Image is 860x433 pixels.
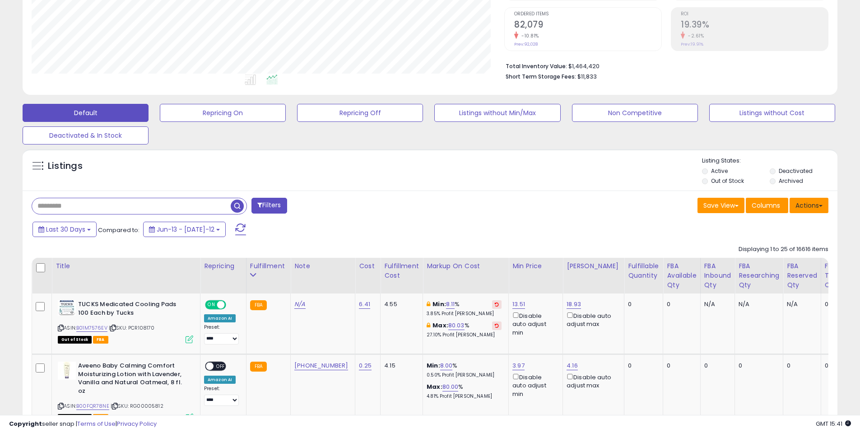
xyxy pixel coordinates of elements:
a: [PHONE_NUMBER] [294,361,348,370]
span: ROI [681,12,828,17]
button: Repricing On [160,104,286,122]
button: Non Competitive [572,104,698,122]
a: 6.41 [359,300,370,309]
span: Columns [752,201,780,210]
a: B00FQR78NE [76,402,109,410]
img: 41G8oZzxSXL._SL40_.jpg [58,362,76,380]
div: FBA Available Qty [667,261,696,290]
div: 4.55 [384,300,416,308]
b: Total Inventory Value: [506,62,567,70]
a: 80.03 [448,321,465,330]
span: 2025-08-12 15:41 GMT [816,419,851,428]
div: 0 [667,300,693,308]
span: Jun-13 - [DATE]-12 [157,225,214,234]
small: -10.81% [518,33,539,39]
label: Out of Stock [711,177,744,185]
a: N/A [294,300,305,309]
button: Repricing Off [297,104,423,122]
div: ASIN: [58,300,193,342]
div: 0 [825,300,839,308]
div: N/A [704,300,728,308]
button: Listings without Cost [709,104,835,122]
div: % [427,362,502,378]
img: 41sBQAcTDOL._SL40_.jpg [58,300,76,316]
div: % [427,383,502,400]
div: Fulfillment Cost [384,261,419,280]
h2: 19.39% [681,19,828,32]
label: Deactivated [779,167,813,175]
span: OFF [225,301,239,309]
div: FBA Reserved Qty [787,261,817,290]
div: 4.15 [384,362,416,370]
a: 8.11 [446,300,455,309]
div: Preset: [204,386,239,406]
div: 0 [825,362,839,370]
div: Disable auto adjust min [512,311,556,337]
div: [PERSON_NAME] [567,261,620,271]
div: 0 [628,362,656,370]
div: FBA inbound Qty [704,261,731,290]
div: 0 [628,300,656,308]
small: FBA [250,362,267,372]
div: Amazon AI [204,376,236,384]
button: Last 30 Days [33,222,97,237]
h5: Listings [48,160,83,172]
button: Actions [790,198,828,213]
a: 8.00 [440,361,453,370]
p: 27.10% Profit [PERSON_NAME] [427,332,502,338]
div: N/A [739,300,776,308]
div: N/A [787,300,814,308]
b: Min: [432,300,446,308]
div: Markup on Cost [427,261,505,271]
div: Disable auto adjust min [512,372,556,398]
div: Displaying 1 to 25 of 16616 items [739,245,828,254]
button: Default [23,104,149,122]
p: 4.81% Profit [PERSON_NAME] [427,393,502,400]
small: -2.61% [685,33,704,39]
div: Title [56,261,196,271]
a: Terms of Use [77,419,116,428]
button: Listings without Min/Max [434,104,560,122]
a: 18.93 [567,300,581,309]
div: % [427,300,502,317]
th: The percentage added to the cost of goods (COGS) that forms the calculator for Min & Max prices. [423,258,509,293]
div: Disable auto adjust max [567,311,617,328]
button: Jun-13 - [DATE]-12 [143,222,226,237]
span: Ordered Items [514,12,661,17]
span: $11,833 [577,72,597,81]
b: Short Term Storage Fees: [506,73,576,80]
h2: 82,079 [514,19,661,32]
div: FBA Researching Qty [739,261,779,290]
a: 13.51 [512,300,525,309]
label: Active [711,167,728,175]
small: FBA [250,300,267,310]
div: Min Price [512,261,559,271]
span: ON [206,301,217,309]
span: OFF [214,363,228,370]
div: Note [294,261,351,271]
li: $1,464,420 [506,60,822,71]
b: Max: [427,382,442,391]
div: seller snap | | [9,420,157,428]
span: All listings that are currently out of stock and unavailable for purchase on Amazon [58,336,92,344]
label: Archived [779,177,803,185]
span: FBA [93,336,108,344]
a: 80.00 [442,382,459,391]
p: Listing States: [702,157,837,165]
div: Disable auto adjust max [567,372,617,390]
div: Preset: [204,324,239,345]
p: 0.50% Profit [PERSON_NAME] [427,372,502,378]
a: 0.25 [359,361,372,370]
button: Save View [697,198,744,213]
small: Prev: 19.91% [681,42,703,47]
div: % [427,321,502,338]
div: 0 [704,362,728,370]
a: 3.97 [512,361,525,370]
button: Deactivated & In Stock [23,126,149,144]
b: Aveeno Baby Calming Comfort Moisturizing Lotion with Lavender, Vanilla and Natural Oatmeal, 8 fl. oz [78,362,188,397]
span: | SKU: PCR108170 [109,324,155,331]
small: Prev: 92,028 [514,42,538,47]
div: Fulfillment [250,261,287,271]
span: | SKU: RG00005812 [111,402,163,410]
span: Last 30 Days [46,225,85,234]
